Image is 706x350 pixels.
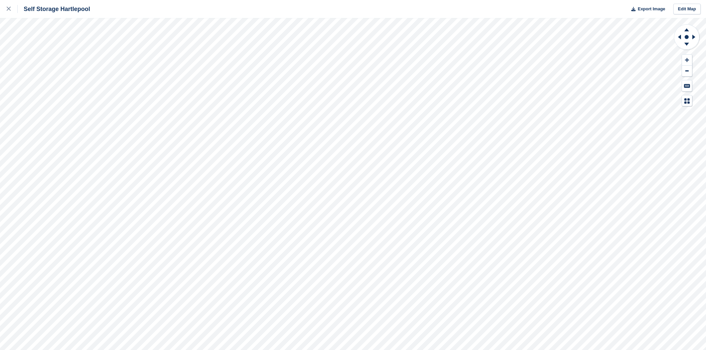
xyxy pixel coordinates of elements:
button: Keyboard Shortcuts [682,80,692,91]
button: Zoom Out [682,66,692,77]
div: Self Storage Hartlepool [18,5,90,13]
a: Edit Map [673,4,701,15]
button: Zoom In [682,55,692,66]
span: Export Image [638,6,665,12]
button: Export Image [627,4,665,15]
button: Map Legend [682,95,692,106]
